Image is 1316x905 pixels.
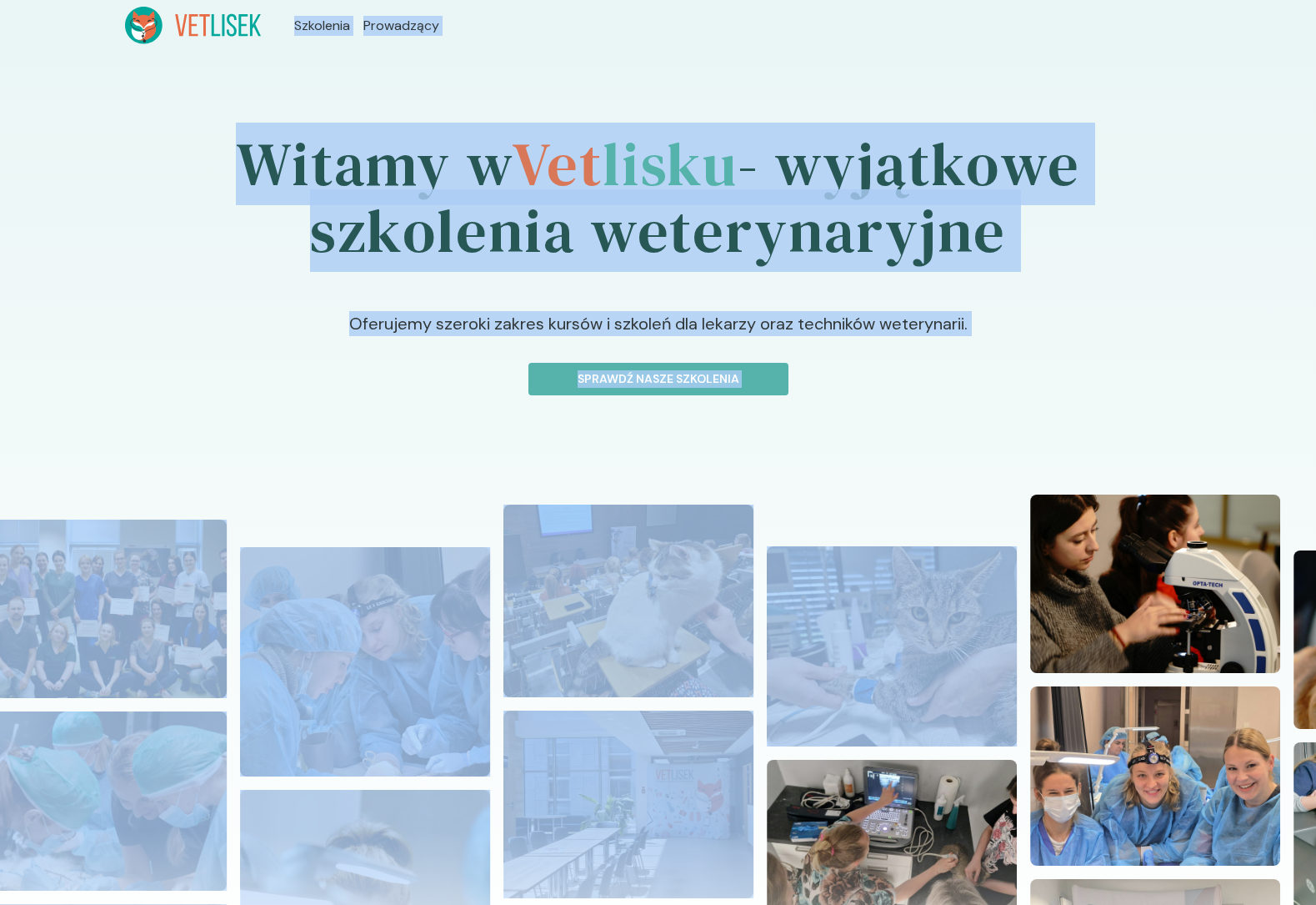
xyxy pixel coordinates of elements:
[528,363,788,395] button: Sprawdź nasze szkolenia
[503,505,753,697] img: Z2WOx5bqstJ98vaI_20240512_101618.jpg
[240,547,490,777] img: Z2WOzZbqstJ98vaN_20241110_112957.jpg
[125,84,1192,311] h1: Witamy w - wyjątkowe szkolenia weterynaryjne
[363,16,439,36] a: Prowadzący
[219,311,1097,363] p: Oferujemy szeroki zakres kursów i szkoleń dla lekarzy oraz techników weterynarii.
[1030,495,1280,673] img: Z2WOrpbqstJ98vaB_DSC04907.JPG
[512,123,603,205] span: Vet
[1030,686,1280,865] img: Z2WOopbqstJ98vZ9_20241110_112622.jpg
[543,370,774,388] p: Sprawdź nasze szkolenia
[503,711,753,898] img: Z2WOxZbqstJ98vaH_20240608_122030.jpg
[603,123,738,205] span: lisku
[294,16,350,36] a: Szkolenia
[767,546,1017,747] img: Z2WOuJbqstJ98vaF_20221127_125425.jpg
